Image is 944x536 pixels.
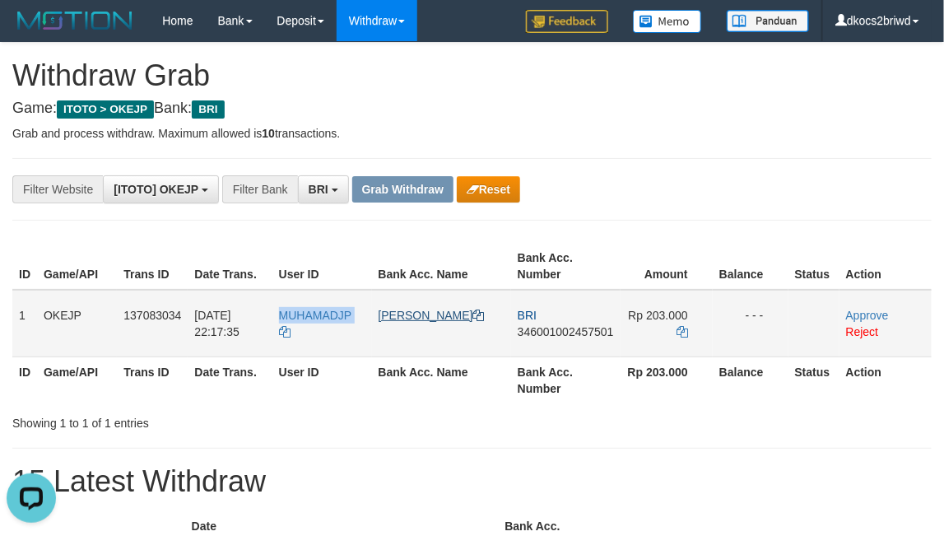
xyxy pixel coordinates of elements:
th: Trans ID [117,243,188,290]
button: BRI [298,175,349,203]
th: Action [839,357,932,403]
th: Game/API [37,357,117,403]
th: ID [12,243,37,290]
div: Filter Website [12,175,103,203]
h1: Withdraw Grab [12,59,932,92]
h1: 15 Latest Withdraw [12,465,932,498]
td: OKEJP [37,290,117,357]
th: Trans ID [117,357,188,403]
span: [ITOTO] OKEJP [114,183,198,196]
th: ID [12,357,37,403]
span: ITOTO > OKEJP [57,100,154,119]
th: Status [788,357,839,403]
button: Grab Withdraw [352,176,453,203]
a: MUHAMADJP [279,309,351,338]
span: Copy 346001002457501 to clipboard [518,325,614,338]
th: Date Trans. [188,357,272,403]
div: Filter Bank [222,175,298,203]
a: Copy 203000 to clipboard [677,325,688,338]
div: Showing 1 to 1 of 1 entries [12,408,381,431]
a: Approve [846,309,889,322]
th: Bank Acc. Number [511,243,621,290]
th: User ID [272,357,372,403]
th: Game/API [37,243,117,290]
th: Action [839,243,932,290]
button: Reset [457,176,520,203]
th: Date Trans. [188,243,272,290]
th: Bank Acc. Number [511,357,621,403]
th: Bank Acc. Name [372,243,511,290]
th: Balance [713,243,788,290]
img: Feedback.jpg [526,10,608,33]
th: Bank Acc. Name [372,357,511,403]
strong: 10 [262,127,275,140]
span: MUHAMADJP [279,309,351,322]
img: Button%20Memo.svg [633,10,702,33]
th: Balance [713,357,788,403]
span: BRI [192,100,224,119]
th: Status [788,243,839,290]
a: Reject [846,325,879,338]
span: [DATE] 22:17:35 [194,309,239,338]
h4: Game: Bank: [12,100,932,117]
a: [PERSON_NAME] [379,309,485,322]
span: 137083034 [123,309,181,322]
span: Rp 203.000 [628,309,687,322]
th: Amount [621,243,713,290]
td: - - - [713,290,788,357]
span: BRI [309,183,328,196]
th: User ID [272,243,372,290]
p: Grab and process withdraw. Maximum allowed is transactions. [12,125,932,142]
td: 1 [12,290,37,357]
img: panduan.png [727,10,809,32]
button: [ITOTO] OKEJP [103,175,219,203]
img: MOTION_logo.png [12,8,137,33]
th: Rp 203.000 [621,357,713,403]
span: BRI [518,309,537,322]
button: Open LiveChat chat widget [7,7,56,56]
